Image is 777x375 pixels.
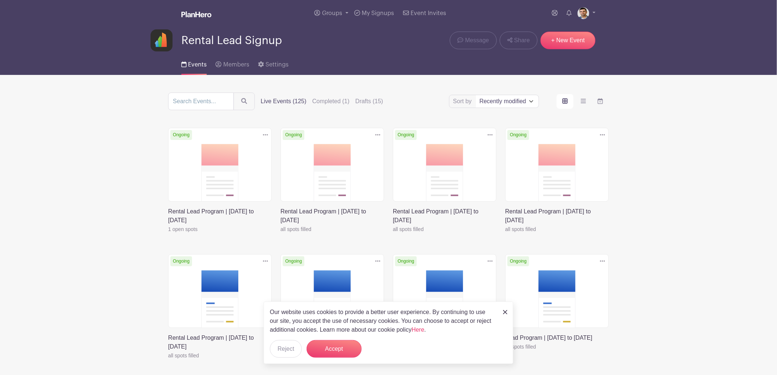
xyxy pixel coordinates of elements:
img: Screen%20Shot%202023-02-21%20at%2010.54.51%20AM.png [578,7,589,19]
span: Share [514,36,530,45]
a: Share [500,32,538,49]
a: Events [181,51,207,75]
label: Sort by [453,97,474,106]
span: Rental Lead Signup [181,35,282,47]
label: Live Events (125) [261,97,307,106]
div: filters [261,97,383,106]
a: + New Event [541,32,596,49]
span: Message [465,36,489,45]
label: Completed (1) [312,97,350,106]
img: logo_white-6c42ec7e38ccf1d336a20a19083b03d10ae64f83f12c07503d8b9e83406b4c7d.svg [181,11,212,17]
label: Drafts (15) [355,97,383,106]
span: Groups [322,10,343,16]
p: Our website uses cookies to provide a better user experience. By continuing to use our site, you ... [270,308,495,334]
img: fulton-grace-logo.jpeg [151,29,173,51]
input: Search Events... [168,93,234,110]
button: Reject [270,340,302,358]
a: Here [412,327,424,333]
span: Members [223,62,249,68]
img: close_button-5f87c8562297e5c2d7936805f587ecaba9071eb48480494691a3f1689db116b3.svg [503,310,507,314]
span: My Signups [362,10,394,16]
a: Message [450,32,496,49]
a: Members [216,51,249,75]
span: Events [188,62,207,68]
span: Settings [265,62,289,68]
a: Settings [258,51,289,75]
button: Accept [307,340,362,358]
div: order and view [557,94,609,109]
span: Event Invites [411,10,446,16]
